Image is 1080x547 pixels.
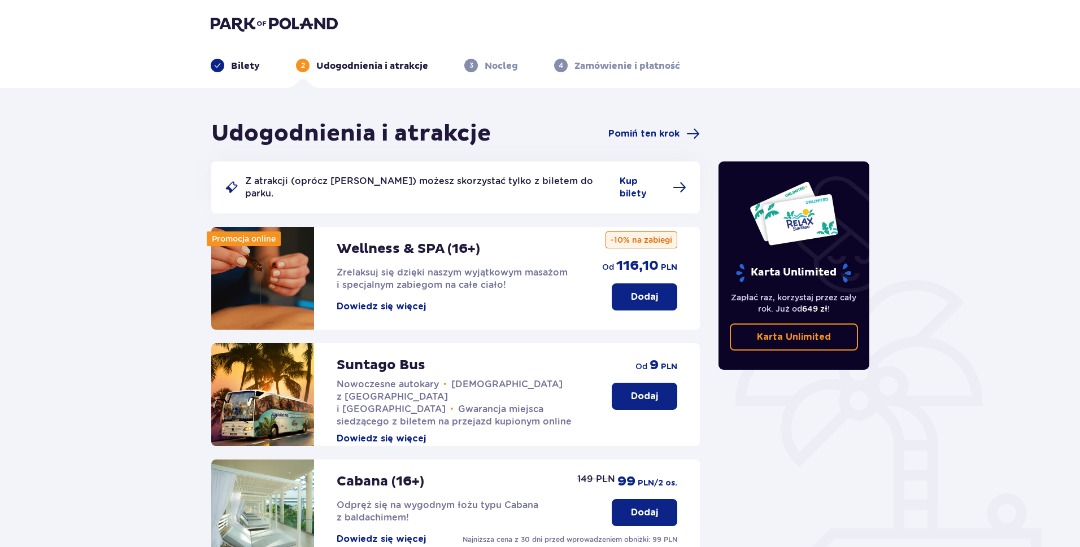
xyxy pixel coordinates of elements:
[337,267,568,290] span: Zrelaksuj się dzięki naszym wyjątkowym masażom i specjalnym zabiegom na całe ciało!
[735,263,852,283] p: Karta Unlimited
[337,473,424,490] p: Cabana (16+)
[443,379,447,390] span: •
[608,127,700,141] a: Pomiń ten krok
[620,175,686,200] a: Kup bilety
[337,432,426,445] button: Dowiedz się więcej
[757,331,831,343] p: Karta Unlimited
[337,240,480,257] p: Wellness & SPA (16+)
[207,231,281,246] div: Promocja online
[631,390,658,402] p: Dodaj
[631,506,658,519] p: Dodaj
[337,379,439,390] span: Nowoczesne autokary
[612,283,677,310] button: Dodaj
[211,120,491,148] h1: Udogodnienia i atrakcje
[469,60,473,71] p: 3
[245,175,613,200] p: Z atrakcji (oprócz [PERSON_NAME]) możesz skorzystać tylko z biletem do parku.
[612,499,677,526] button: Dodaj
[463,535,677,545] p: Najniższa cena z 30 dni przed wprowadzeniem obniżki: 99 PLN
[574,60,680,72] p: Zamówienie i płatność
[620,175,666,200] span: Kup bilety
[802,304,828,313] span: 649 zł
[577,473,615,485] p: 149 PLN
[211,16,338,32] img: Park of Poland logo
[606,231,677,248] p: -10% na zabiegi
[617,473,635,490] p: 99
[450,404,454,415] span: •
[631,291,658,303] p: Dodaj
[730,323,859,351] a: Karta Unlimited
[635,361,647,372] p: od
[231,60,260,72] p: Bilety
[559,60,563,71] p: 4
[337,300,426,313] button: Dowiedz się więcej
[612,383,677,410] button: Dodaj
[211,227,314,330] img: attraction
[337,379,563,414] span: [DEMOGRAPHIC_DATA] z [GEOGRAPHIC_DATA] i [GEOGRAPHIC_DATA]
[638,478,677,489] p: PLN /2 os.
[337,533,426,545] button: Dowiedz się więcej
[337,500,538,523] span: Odpręż się na wygodnym łożu typu Cabana z baldachimem!
[650,357,659,374] p: 9
[301,60,305,71] p: 2
[616,257,659,274] p: 116,10
[730,292,859,314] p: Zapłać raz, korzystaj przez cały rok. Już od !
[602,261,614,273] p: od
[661,262,677,273] p: PLN
[337,357,425,374] p: Suntago Bus
[316,60,428,72] p: Udogodnienia i atrakcje
[211,343,314,446] img: attraction
[485,60,518,72] p: Nocleg
[608,128,680,140] span: Pomiń ten krok
[661,361,677,373] p: PLN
